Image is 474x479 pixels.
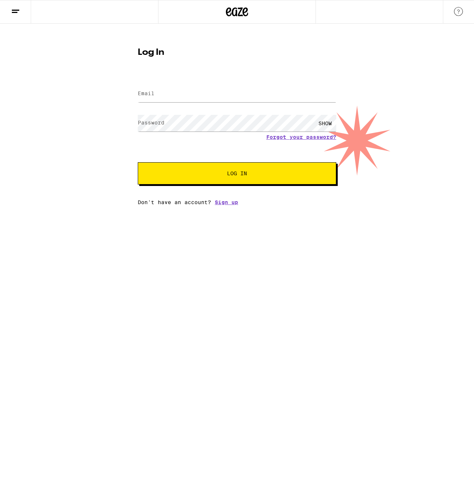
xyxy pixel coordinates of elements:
span: Log In [227,171,247,176]
div: Don't have an account? [138,199,336,205]
button: Log In [138,162,336,184]
label: Password [138,120,164,126]
input: Email [138,86,336,102]
a: Forgot your password? [266,134,336,140]
h1: Log In [138,48,336,57]
label: Email [138,90,154,96]
a: Sign up [215,199,238,205]
div: SHOW [314,115,336,132]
